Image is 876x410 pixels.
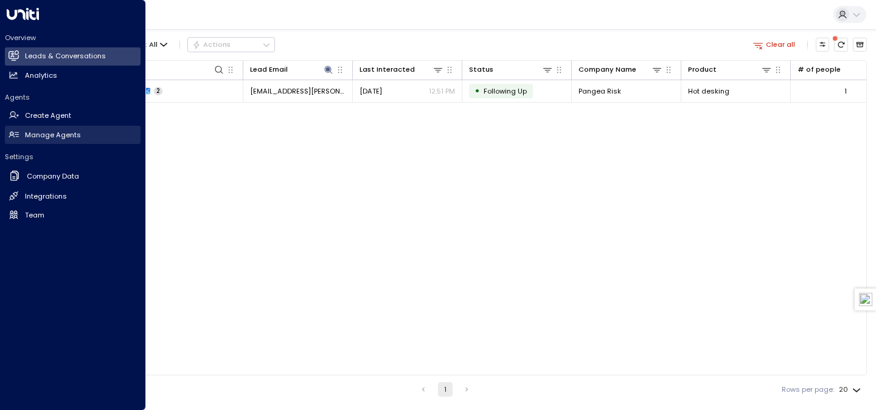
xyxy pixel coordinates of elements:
h2: Team [25,210,44,220]
div: Company Name [579,64,636,75]
a: Analytics [5,66,141,84]
h2: Integrations [25,191,67,202]
div: # of people [798,64,841,75]
h2: Leads & Conversations [25,51,106,61]
a: Integrations [5,187,141,205]
span: jack.brodsky@icloud.com [250,86,346,96]
span: 2 [154,87,162,95]
h2: Manage Agents [25,130,81,140]
h2: Create Agent [25,111,71,121]
a: Create Agent [5,107,141,125]
p: 12:51 PM [429,86,455,96]
button: page 1 [438,382,453,397]
div: Button group with a nested menu [187,37,275,52]
span: Yesterday [360,86,382,96]
div: Company Name [579,64,662,75]
span: There are new threads available. Refresh the grid to view the latest updates. [834,38,848,52]
h2: Analytics [25,70,57,81]
div: Lead Email [250,64,334,75]
a: Team [5,206,141,224]
div: 1 [844,86,847,96]
label: Rows per page: [782,384,834,395]
div: Last Interacted [360,64,415,75]
div: Status [469,64,493,75]
div: Product [688,64,717,75]
div: Lead Email [250,64,288,75]
div: Status [469,64,553,75]
span: Pangea Risk [579,86,621,96]
h2: Overview [5,33,141,43]
button: Actions [187,37,275,52]
span: All [149,41,158,49]
div: Actions [192,40,231,49]
button: Clear all [749,38,799,51]
div: 20 [839,382,863,397]
div: Lead Name [82,64,224,75]
div: • [474,83,480,99]
h2: Settings [5,152,141,162]
a: Leads & Conversations [5,47,141,66]
h2: Company Data [27,171,79,182]
button: Customize [816,38,830,52]
span: Following Up [484,86,527,96]
a: Manage Agents [5,126,141,144]
div: Product [688,64,772,75]
nav: pagination navigation [415,382,474,397]
h2: Agents [5,92,141,102]
a: Company Data [5,166,141,186]
button: Archived Leads [853,38,867,52]
div: Last Interacted [360,64,443,75]
span: Hot desking [688,86,729,96]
